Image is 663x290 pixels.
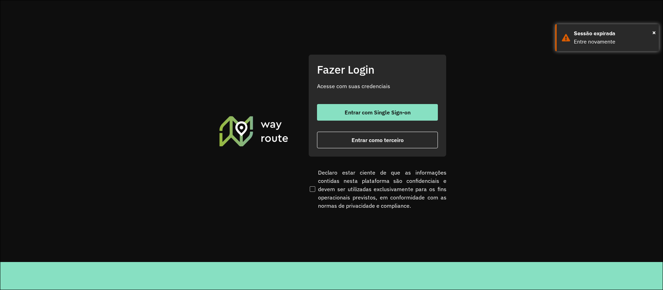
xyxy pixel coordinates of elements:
div: Entre novamente [574,38,654,46]
p: Acesse com suas credenciais [317,82,438,90]
span: Entrar como terceiro [352,137,404,143]
div: Sessão expirada [574,29,654,38]
img: Roteirizador AmbevTech [218,115,289,147]
label: Declaro estar ciente de que as informações contidas nesta plataforma são confidenciais e devem se... [308,168,446,210]
h2: Fazer Login [317,63,438,76]
span: Entrar com Single Sign-on [345,110,411,115]
button: button [317,104,438,121]
button: Close [652,27,656,38]
button: button [317,132,438,148]
span: × [652,27,656,38]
